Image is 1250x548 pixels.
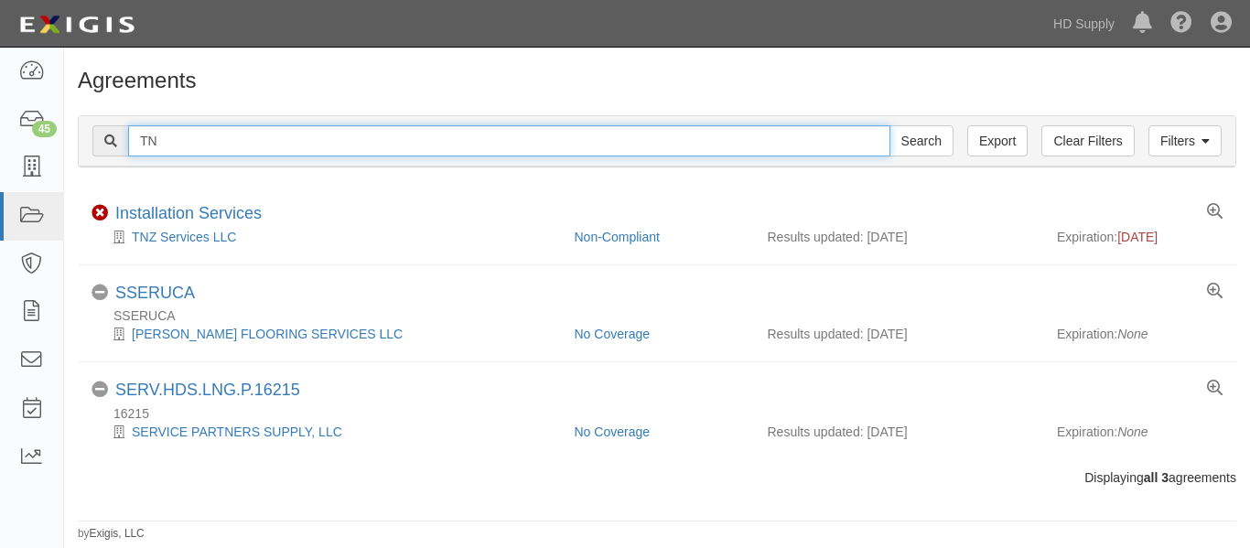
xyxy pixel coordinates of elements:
[90,527,145,540] a: Exigis, LLC
[78,526,145,542] small: by
[115,381,300,401] div: SERV.HDS.LNG.P.16215
[575,327,651,341] a: No Coverage
[132,424,342,439] a: SERVICE PARTNERS SUPPLY, LLC
[1207,284,1223,300] a: View results summary
[115,204,262,224] div: Installation Services
[1041,125,1134,156] a: Clear Filters
[92,381,108,398] i: No Coverage
[575,230,660,244] a: Non-Compliant
[575,424,651,439] a: No Coverage
[1170,13,1192,35] i: Help Center - Complianz
[1207,381,1223,397] a: View results summary
[1117,424,1148,439] em: None
[92,205,108,221] i: Non-Compliant
[92,306,1236,325] div: SSERUCA
[92,228,561,246] div: TNZ Services LLC
[1144,470,1169,485] b: all 3
[128,125,890,156] input: Search
[64,468,1250,487] div: Displaying agreements
[92,325,561,343] div: CARRANZA FLOORING SERVICES LLC
[768,228,1030,246] div: Results updated: [DATE]
[92,404,1236,423] div: 16215
[132,230,236,244] a: TNZ Services LLC
[1148,125,1222,156] a: Filters
[132,327,403,341] a: [PERSON_NAME] FLOORING SERVICES LLC
[115,284,195,302] a: SSERUCA
[14,8,140,41] img: logo-5460c22ac91f19d4615b14bd174203de0afe785f0fc80cf4dbbc73dc1793850b.png
[768,423,1030,441] div: Results updated: [DATE]
[92,285,108,301] i: No Coverage
[768,325,1030,343] div: Results updated: [DATE]
[1057,423,1223,441] div: Expiration:
[115,381,300,399] a: SERV.HDS.LNG.P.16215
[1057,325,1223,343] div: Expiration:
[967,125,1028,156] a: Export
[1117,327,1148,341] em: None
[92,423,561,441] div: SERVICE PARTNERS SUPPLY, LLC
[889,125,954,156] input: Search
[1117,230,1158,244] span: [DATE]
[78,69,1236,92] h1: Agreements
[1057,228,1223,246] div: Expiration:
[1207,204,1223,220] a: View results summary
[32,121,57,137] div: 45
[115,204,262,222] a: Installation Services
[115,284,195,304] div: SSERUCA
[1044,5,1124,42] a: HD Supply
